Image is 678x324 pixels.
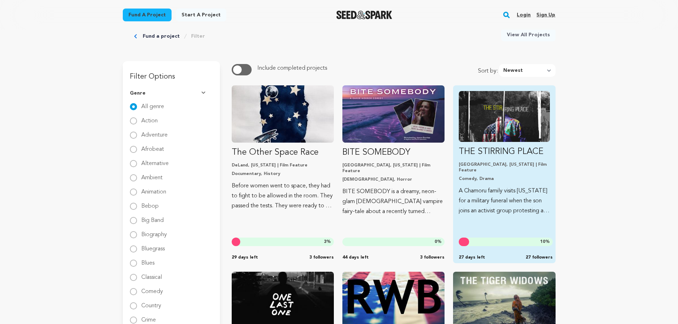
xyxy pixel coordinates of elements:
a: Seed&Spark Homepage [336,11,392,19]
span: 3 followers [309,255,334,260]
p: A Chamoru family visits [US_STATE] for a military funeral when the son joins an activist group pr... [459,186,550,216]
p: DeLand, [US_STATE] | Film Feature [232,163,334,168]
label: All genre [141,98,164,110]
a: Fund a project [143,33,180,40]
span: 27 followers [526,255,553,260]
a: Fund a project [123,9,172,21]
p: BITE SOMEBODY is a dreamy, neon-glam [DEMOGRAPHIC_DATA] vampire fairy-tale about a recently turne... [342,187,445,217]
p: [GEOGRAPHIC_DATA], [US_STATE] | Film Feature [342,163,445,174]
span: % [324,239,331,245]
span: 3 [324,240,326,244]
p: Comedy, Drama [459,176,550,182]
p: The Other Space Race [232,147,334,158]
span: 3 followers [420,255,445,260]
label: Bebop [141,198,159,209]
a: Fund BITE SOMEBODY [342,85,445,217]
label: Alternative [141,155,169,166]
label: Crime [141,312,156,323]
label: Comedy [141,283,163,294]
span: 29 days left [232,255,258,260]
span: % [435,239,442,245]
a: Sign up [536,9,555,21]
span: 27 days left [459,255,485,260]
a: Login [517,9,531,21]
h3: Filter Options [123,61,220,84]
label: Action [141,112,158,124]
a: Fund THE STIRRING PLACE [459,91,550,216]
label: Biography [141,226,167,238]
div: Breadcrumb [134,28,205,44]
p: Documentary, History [232,171,334,177]
span: 10 [540,240,545,244]
label: Afrobeat [141,141,164,152]
label: Big Band [141,212,164,223]
img: Seed&Spark Arrow Down Icon [201,91,207,95]
label: Ambient [141,169,163,181]
span: 44 days left [342,255,369,260]
button: Genre [130,84,213,102]
a: Fund The Other Space Race [232,85,334,211]
label: Bluegrass [141,240,165,252]
label: Country [141,297,161,309]
a: Filter [191,33,205,40]
a: Start a project [176,9,226,21]
span: Genre [130,90,146,97]
span: Sort by: [478,67,499,77]
label: Classical [141,269,162,280]
a: View All Projects [501,28,556,41]
span: % [540,239,550,245]
p: [GEOGRAPHIC_DATA], [US_STATE] | Film Feature [459,162,550,173]
span: Include completed projects [257,65,327,71]
p: [DEMOGRAPHIC_DATA], Horror [342,177,445,182]
p: Before women went to space, they had to fight to be allowed in the room. They passed the tests. T... [232,181,334,211]
span: 0 [435,240,437,244]
label: Adventure [141,127,168,138]
label: Blues [141,255,154,266]
p: BITE SOMEBODY [342,147,445,158]
label: Animation [141,184,166,195]
img: Seed&Spark Logo Dark Mode [336,11,392,19]
p: THE STIRRING PLACE [459,146,550,158]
